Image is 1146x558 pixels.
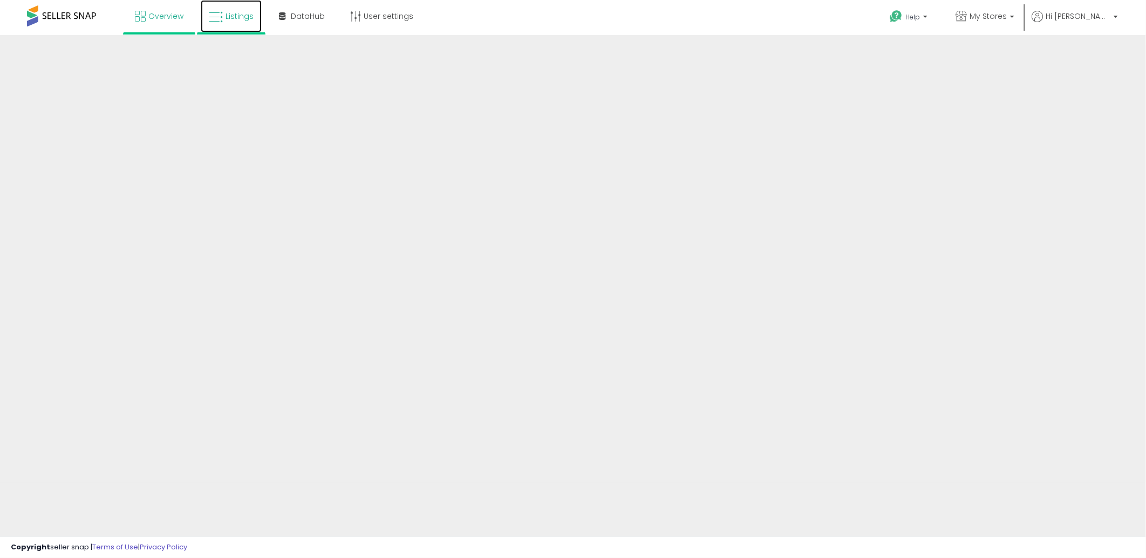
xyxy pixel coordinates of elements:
a: Help [881,2,938,35]
i: Get Help [889,10,903,23]
span: Listings [226,11,254,22]
span: DataHub [291,11,325,22]
span: Hi [PERSON_NAME] [1046,11,1110,22]
a: Hi [PERSON_NAME] [1032,11,1118,35]
span: Overview [148,11,183,22]
span: My Stores [970,11,1007,22]
span: Help [905,12,920,22]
